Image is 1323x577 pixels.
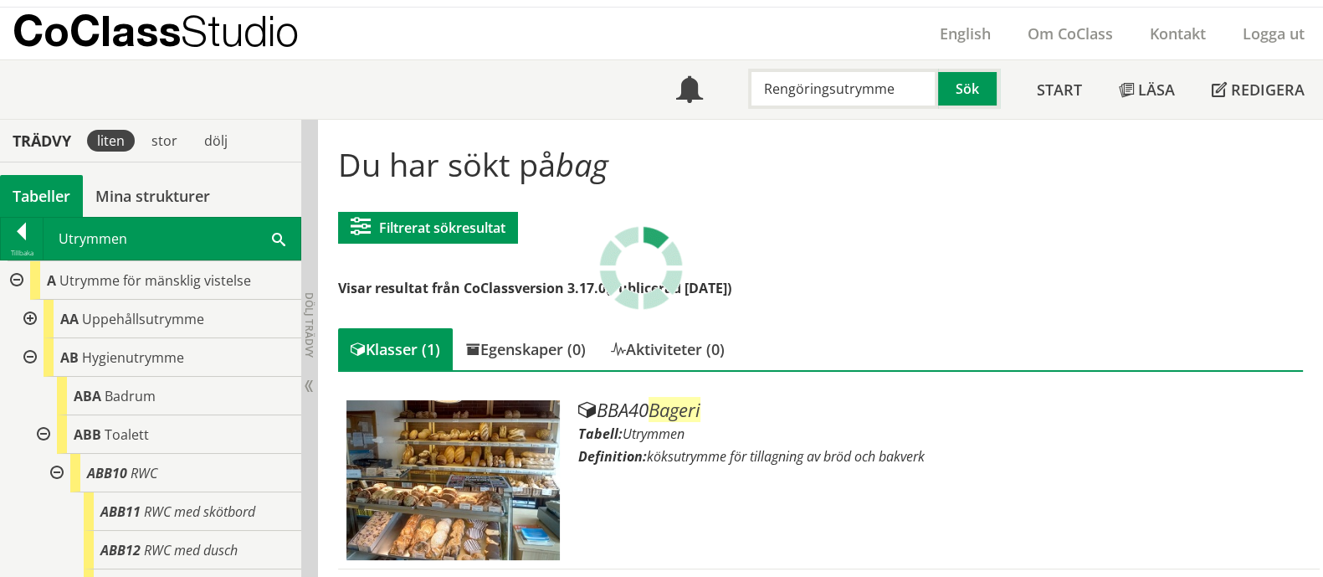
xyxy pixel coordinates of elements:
[141,130,187,152] div: stor
[1231,80,1305,100] span: Redigera
[194,130,238,152] div: dölj
[623,425,685,443] span: Utrymmen
[649,397,700,422] span: Bageri
[1224,23,1323,44] a: Logga ut
[87,464,127,482] span: ABB10
[1,246,43,260] div: Tillbaka
[105,387,156,405] span: Badrum
[578,400,1311,420] div: BBA40
[346,400,560,560] img: Tabell
[599,226,683,310] img: Laddar
[1131,23,1224,44] a: Kontakt
[100,541,141,559] span: ABB12
[83,175,223,217] a: Mina strukturer
[82,348,184,367] span: Hygienutrymme
[272,229,285,247] span: Sök i tabellen
[1037,80,1082,100] span: Start
[338,328,453,370] div: Klasser (1)
[60,310,79,328] span: AA
[338,212,518,244] button: Filtrerat sökresultat
[1009,23,1131,44] a: Om CoClass
[44,218,300,260] div: Utrymmen
[13,8,335,59] a: CoClassStudio
[3,131,80,150] div: Trädvy
[74,387,101,405] span: ABA
[1193,60,1323,119] a: Redigera
[144,541,238,559] span: RWC med dusch
[59,271,251,290] span: Utrymme för mänsklig vistelse
[578,425,623,443] label: Tabell:
[131,464,157,482] span: RWC
[578,447,647,466] label: Definition:
[453,328,598,370] div: Egenskaper (0)
[13,21,299,40] p: CoClass
[105,425,149,444] span: Toalett
[144,502,255,521] span: RWC med skötbord
[938,69,1000,109] button: Sök
[74,425,101,444] span: ABB
[47,271,56,290] span: A
[647,447,925,466] span: köksutrymme för tillagning av bröd och bakverk
[181,6,299,55] span: Studio
[100,502,141,521] span: ABB11
[1138,80,1175,100] span: Läsa
[556,142,608,186] span: bag
[921,23,1009,44] a: English
[1100,60,1193,119] a: Läsa
[82,310,204,328] span: Uppehållsutrymme
[676,78,703,105] span: Notifikationer
[338,146,1302,183] h1: Du har sökt på
[87,130,135,152] div: liten
[302,292,316,358] span: Dölj trädvy
[1018,60,1100,119] a: Start
[60,348,79,367] span: AB
[748,69,938,109] input: Sök
[598,328,737,370] div: Aktiviteter (0)
[338,279,606,297] span: Visar resultat från CoClassversion 3.17.0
